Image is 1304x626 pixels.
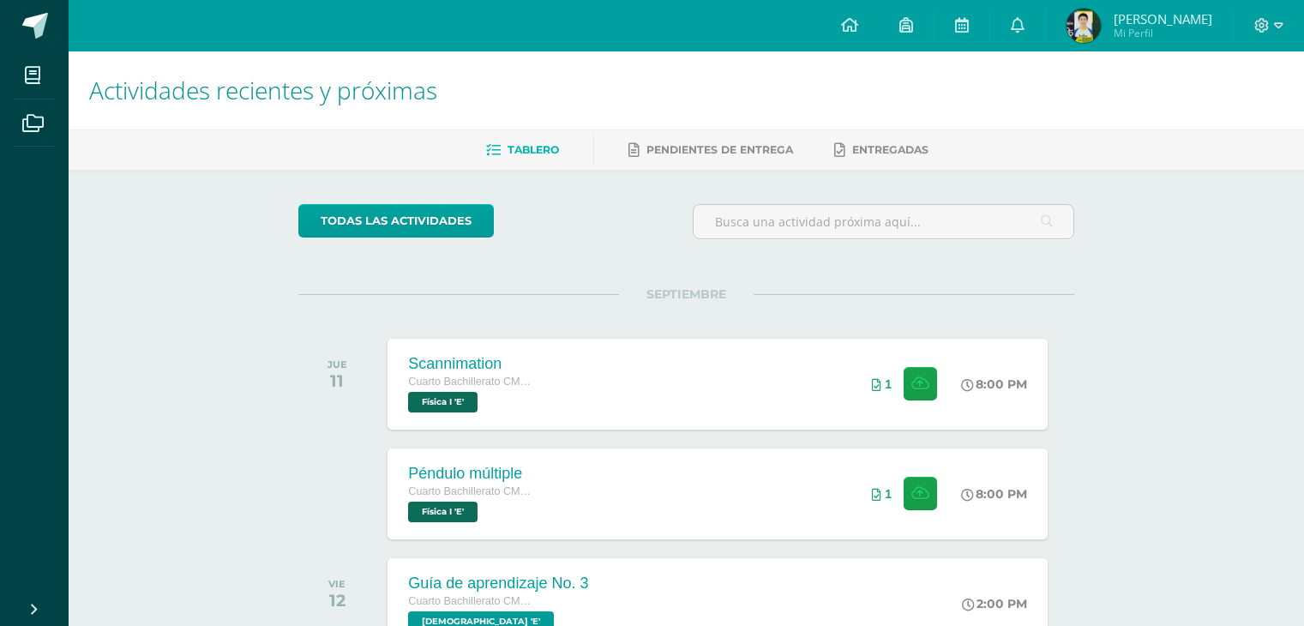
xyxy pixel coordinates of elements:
[694,205,1073,238] input: Busca una actividad próxima aquí...
[885,377,892,391] span: 1
[328,358,347,370] div: JUE
[1114,10,1212,27] span: [PERSON_NAME]
[646,143,793,156] span: Pendientes de entrega
[962,596,1027,611] div: 2:00 PM
[834,136,928,164] a: Entregadas
[508,143,559,156] span: Tablero
[885,487,892,501] span: 1
[872,487,892,501] div: Archivos entregados
[619,286,754,302] span: SEPTIEMBRE
[408,355,537,373] div: Scannimation
[1067,9,1101,43] img: b81d76627efbc39546ad2b02ffd2af7b.png
[328,578,346,590] div: VIE
[328,590,346,611] div: 12
[961,376,1027,392] div: 8:00 PM
[408,502,478,522] span: Física I 'E'
[408,485,537,497] span: Cuarto Bachillerato CMP Bachillerato en CCLL con Orientación en Computación
[328,370,347,391] div: 11
[89,74,437,106] span: Actividades recientes y próximas
[298,204,494,238] a: todas las Actividades
[408,392,478,412] span: Física I 'E'
[1114,26,1212,40] span: Mi Perfil
[628,136,793,164] a: Pendientes de entrega
[872,377,892,391] div: Archivos entregados
[852,143,928,156] span: Entregadas
[408,376,537,388] span: Cuarto Bachillerato CMP Bachillerato en CCLL con Orientación en Computación
[408,595,537,607] span: Cuarto Bachillerato CMP Bachillerato en CCLL con Orientación en Computación
[408,575,588,593] div: Guía de aprendizaje No. 3
[408,465,537,483] div: Péndulo múltiple
[486,136,559,164] a: Tablero
[961,486,1027,502] div: 8:00 PM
